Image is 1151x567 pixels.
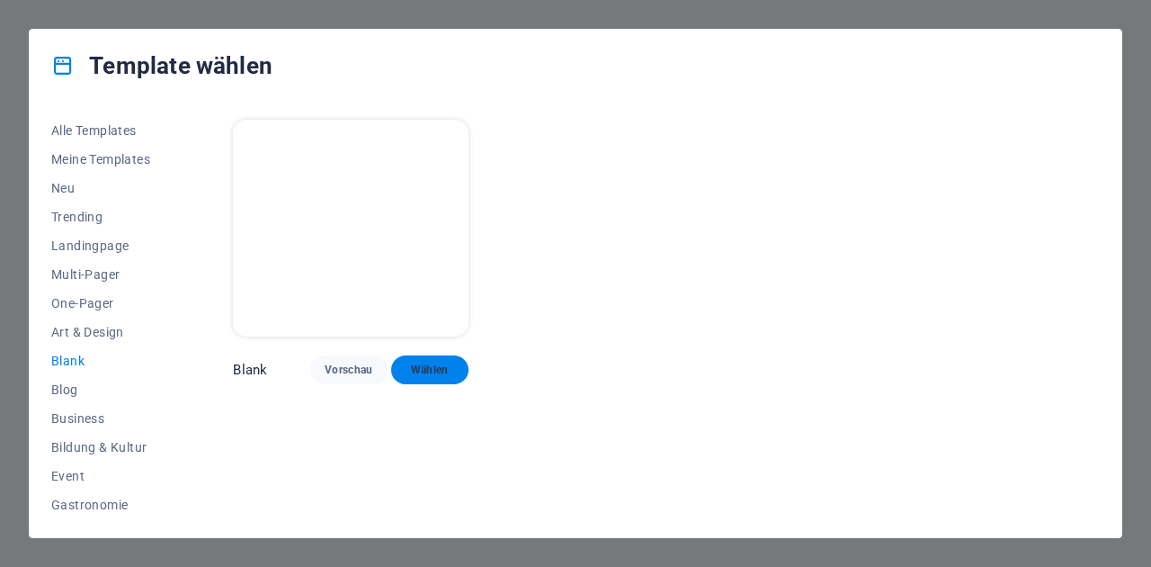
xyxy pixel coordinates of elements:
[51,346,154,375] button: Blank
[51,174,154,202] button: Neu
[51,325,154,339] span: Art & Design
[51,404,154,433] button: Business
[233,361,267,379] p: Blank
[51,411,154,426] span: Business
[51,238,154,253] span: Landingpage
[51,210,154,224] span: Trending
[51,469,154,483] span: Event
[51,116,154,145] button: Alle Templates
[51,145,154,174] button: Meine Templates
[51,202,154,231] button: Trending
[406,363,454,377] span: Wählen
[51,375,154,404] button: Blog
[51,51,272,80] h4: Template wählen
[51,181,154,195] span: Neu
[310,355,388,384] button: Vorschau
[51,462,154,490] button: Event
[51,152,154,166] span: Meine Templates
[51,433,154,462] button: Bildung & Kultur
[51,289,154,318] button: One-Pager
[51,296,154,310] span: One-Pager
[391,355,468,384] button: Wählen
[51,440,154,454] span: Bildung & Kultur
[233,120,468,337] img: Blank
[51,260,154,289] button: Multi-Pager
[51,490,154,519] button: Gastronomie
[51,354,154,368] span: Blank
[51,318,154,346] button: Art & Design
[51,123,154,138] span: Alle Templates
[51,382,154,397] span: Blog
[51,498,154,512] span: Gastronomie
[51,231,154,260] button: Landingpage
[325,363,373,377] span: Vorschau
[51,267,154,282] span: Multi-Pager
